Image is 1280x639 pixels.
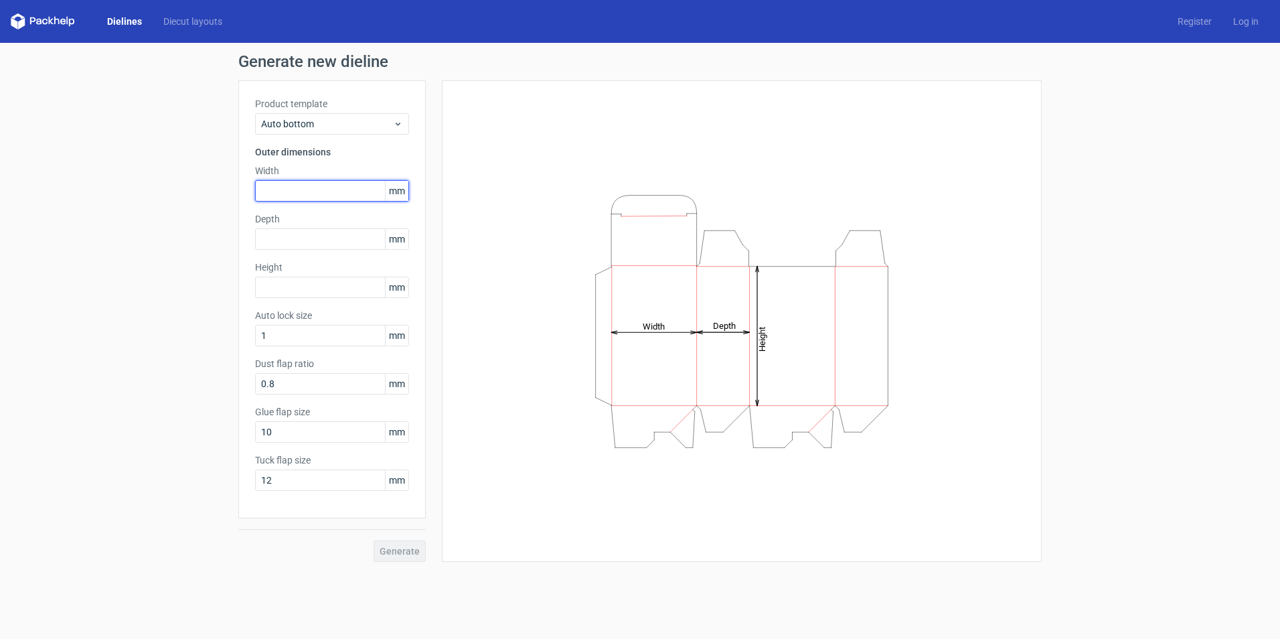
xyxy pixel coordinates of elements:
[96,15,153,28] a: Dielines
[255,357,409,370] label: Dust flap ratio
[255,309,409,322] label: Auto lock size
[1167,15,1222,28] a: Register
[757,326,767,351] tspan: Height
[255,164,409,177] label: Width
[238,54,1042,70] h1: Generate new dieline
[255,97,409,111] label: Product template
[255,405,409,419] label: Glue flap size
[255,453,409,467] label: Tuck flap size
[261,117,393,131] span: Auto bottom
[713,321,736,331] tspan: Depth
[385,326,408,346] span: mm
[255,145,409,159] h3: Outer dimensions
[385,229,408,249] span: mm
[385,422,408,442] span: mm
[385,470,408,490] span: mm
[255,261,409,274] label: Height
[1222,15,1269,28] a: Log in
[643,321,665,331] tspan: Width
[385,181,408,201] span: mm
[385,277,408,297] span: mm
[385,374,408,394] span: mm
[153,15,233,28] a: Diecut layouts
[255,212,409,226] label: Depth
